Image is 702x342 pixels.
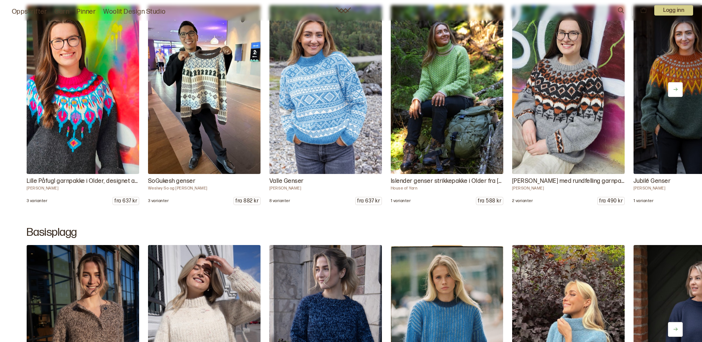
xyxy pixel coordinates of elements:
p: SoGukesh genser [148,177,261,186]
a: Oppskrifter [12,7,47,17]
a: Linka Neumann Enkeltoppskrifter Vi har heldigital oppskrift og strikkepakke til Matoaka med rundf... [512,5,625,205]
p: Islender genser strikkepakke i Older fra [PERSON_NAME] [391,177,503,186]
a: Woolit Design Studio [103,7,166,17]
p: Logg inn [654,5,693,16]
img: House of Yarn DG 463-17B Vi har heldigital oppskrift, garnpakke og ikke minst flinke strikkere so... [391,5,503,174]
a: Woolit [336,7,351,13]
p: Valle Genser [269,177,382,186]
p: 8 varianter [269,198,290,204]
img: Linka Neumann Lille Påfugl Vi har garnpakke til Linka Neumanns vakre Lille Påfugl. Vi gjør opzmer... [27,5,139,174]
a: Linka Neumann Lille Påfugl Vi har garnpakke til Linka Neumanns vakre Lille Påfugl. Vi gjør opzmer... [27,5,139,205]
p: fra 637 kr [356,197,382,205]
p: fra 882 kr [234,197,260,205]
a: Hrönn Jónsdóttir DG 489 - 01 Vi har oppskrift og garnpakke til Valle Genser fra House of Yarn. Ge... [269,5,382,205]
p: fra 588 kr [476,197,503,205]
p: fra 637 kr [113,197,139,205]
p: 3 varianter [27,198,47,204]
p: Weslwy So og [PERSON_NAME] [148,186,261,191]
p: House of Yarn [391,186,503,191]
img: Weslwy So og Dommarju Gukesh So - Gukesh Denne genseren er designet av Wesley So og Dommaraju Guk... [148,5,261,174]
img: Hrönn Jónsdóttir DG 489 - 01 Vi har oppskrift og garnpakke til Valle Genser fra House of Yarn. Ge... [269,5,382,174]
h2: Basisplagg [27,226,675,239]
a: Weslwy So og Dommarju Gukesh So - Gukesh Denne genseren er designet av Wesley So og Dommaraju Guk... [148,5,261,205]
p: 3 varianter [148,198,169,204]
p: fra 490 kr [598,197,624,205]
button: User dropdown [654,5,693,16]
a: Garn [54,7,69,17]
p: [PERSON_NAME] [27,186,139,191]
p: [PERSON_NAME] [269,186,382,191]
a: Pinner [77,7,96,17]
img: Linka Neumann Enkeltoppskrifter Vi har heldigital oppskrift og strikkepakke til Matoaka med rundf... [512,5,625,174]
p: 2 varianter [512,198,533,204]
p: 1 varianter [391,198,411,204]
a: House of Yarn DG 463-17B Vi har heldigital oppskrift, garnpakke og ikke minst flinke strikkere so... [391,5,503,205]
p: [PERSON_NAME] med rundfelling garnpakke i Older [512,177,625,186]
p: Lille Påfugl garnpakke i Older, designet av [PERSON_NAME] [27,177,139,186]
p: 1 varianter [634,198,654,204]
p: [PERSON_NAME] [512,186,625,191]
